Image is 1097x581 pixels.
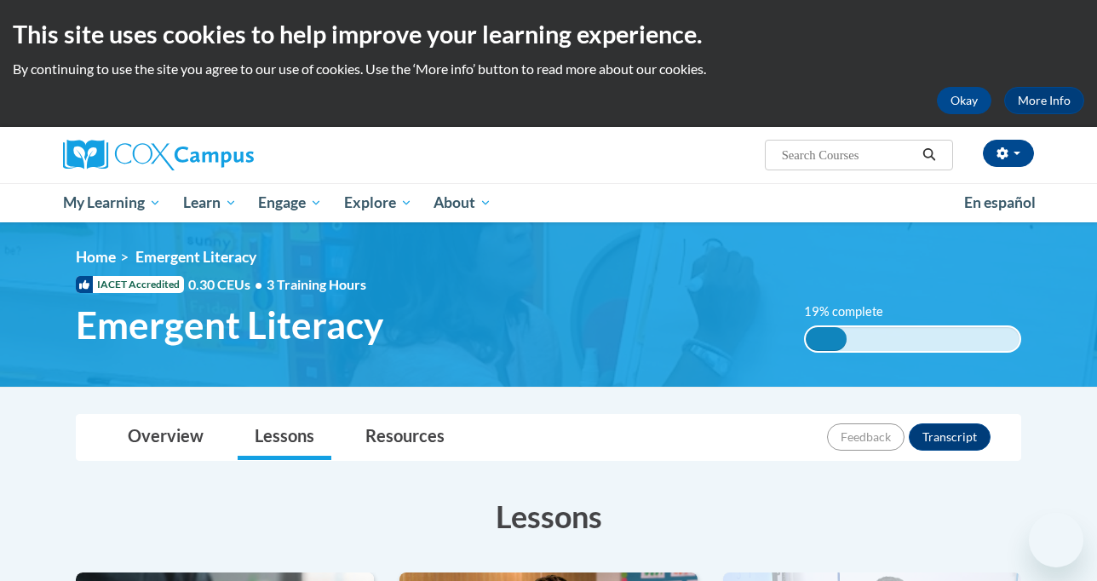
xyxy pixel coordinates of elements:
[434,193,491,213] span: About
[50,183,1047,222] div: Main menu
[238,415,331,460] a: Lessons
[780,145,916,165] input: Search Courses
[63,140,254,170] img: Cox Campus
[423,183,503,222] a: About
[76,248,116,266] a: Home
[267,276,366,292] span: 3 Training Hours
[333,183,423,222] a: Explore
[135,248,256,266] span: Emergent Literacy
[13,60,1084,78] p: By continuing to use the site you agree to our use of cookies. Use the ‘More info’ button to read...
[76,302,383,348] span: Emergent Literacy
[172,183,248,222] a: Learn
[52,183,172,222] a: My Learning
[1029,513,1083,567] iframe: Button to launch messaging window
[76,495,1021,538] h3: Lessons
[344,193,412,213] span: Explore
[916,145,942,165] button: Search
[13,17,1084,51] h2: This site uses cookies to help improve your learning experience.
[258,193,322,213] span: Engage
[76,276,184,293] span: IACET Accredited
[1004,87,1084,114] a: More Info
[953,185,1047,221] a: En español
[804,302,902,321] label: 19% complete
[937,87,991,114] button: Okay
[63,140,370,170] a: Cox Campus
[348,415,462,460] a: Resources
[827,423,905,451] button: Feedback
[964,193,1036,211] span: En español
[255,276,262,292] span: •
[909,423,991,451] button: Transcript
[806,327,847,351] div: 19% complete
[111,415,221,460] a: Overview
[63,193,161,213] span: My Learning
[188,275,267,294] span: 0.30 CEUs
[183,193,237,213] span: Learn
[247,183,333,222] a: Engage
[983,140,1034,167] button: Account Settings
